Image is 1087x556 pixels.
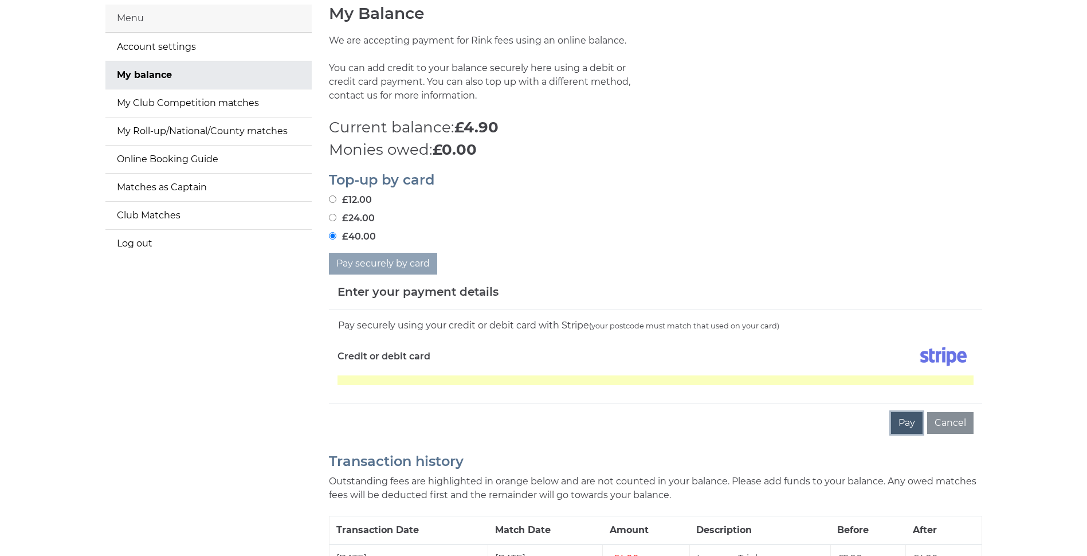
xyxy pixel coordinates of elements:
h2: Transaction history [329,454,982,469]
input: £24.00 [329,214,336,221]
h5: Enter your payment details [338,283,499,300]
a: Matches as Captain [105,174,312,201]
p: Monies owed: [329,139,982,161]
div: Menu [105,5,312,33]
input: £40.00 [329,232,336,240]
button: Pay securely by card [329,253,437,275]
label: £40.00 [329,230,376,244]
a: Account settings [105,33,312,61]
p: Outstanding fees are highlighted in orange below and are not counted in your balance. Please add ... [329,475,982,502]
th: Match Date [488,516,603,545]
th: Description [689,516,830,545]
th: Transaction Date [329,516,488,545]
iframe: Secure card payment input frame [338,375,974,385]
a: Online Booking Guide [105,146,312,173]
a: Club Matches [105,202,312,229]
label: £24.00 [329,212,375,225]
th: After [906,516,982,545]
th: Amount [603,516,690,545]
a: My balance [105,61,312,89]
th: Before [830,516,906,545]
p: Current balance: [329,116,982,139]
label: £12.00 [329,193,372,207]
label: Credit or debit card [338,342,430,371]
p: We are accepting payment for Rink fees using an online balance. You can add credit to your balanc... [329,34,647,116]
a: My Club Competition matches [105,89,312,117]
h2: Top-up by card [329,173,982,187]
a: Log out [105,230,312,257]
h1: My Balance [329,5,982,22]
small: (your postcode must match that used on your card) [589,322,779,330]
a: My Roll-up/National/County matches [105,118,312,145]
input: £12.00 [329,195,336,203]
strong: £4.90 [454,118,499,136]
div: Pay securely using your credit or debit card with Stripe [338,318,974,333]
strong: £0.00 [433,140,477,159]
button: Cancel [927,412,974,434]
button: Pay [891,412,923,434]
